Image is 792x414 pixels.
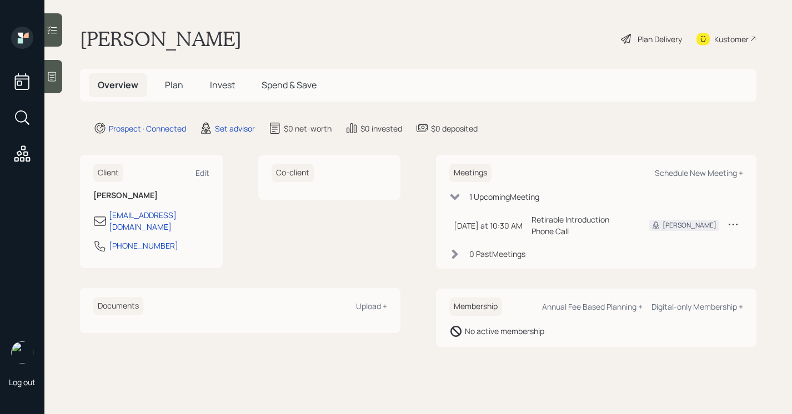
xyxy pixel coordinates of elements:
[165,79,183,91] span: Plan
[651,301,743,312] div: Digital-only Membership +
[272,164,314,182] h6: Co-client
[109,240,178,251] div: [PHONE_NUMBER]
[449,164,492,182] h6: Meetings
[454,220,523,231] div: [DATE] at 10:30 AM
[431,123,478,134] div: $0 deposited
[469,191,539,203] div: 1 Upcoming Meeting
[210,79,235,91] span: Invest
[93,297,143,315] h6: Documents
[714,33,749,45] div: Kustomer
[109,123,186,134] div: Prospect · Connected
[98,79,138,91] span: Overview
[11,341,33,363] img: retirable_logo.png
[9,377,36,387] div: Log out
[109,209,209,233] div: [EMAIL_ADDRESS][DOMAIN_NAME]
[196,168,209,178] div: Edit
[465,325,544,337] div: No active membership
[655,168,743,178] div: Schedule New Meeting +
[638,33,682,45] div: Plan Delivery
[449,297,502,316] h6: Membership
[262,79,317,91] span: Spend & Save
[80,27,242,51] h1: [PERSON_NAME]
[542,301,643,312] div: Annual Fee Based Planning +
[532,214,631,237] div: Retirable Introduction Phone Call
[215,123,255,134] div: Set advisor
[469,248,525,260] div: 0 Past Meeting s
[360,123,402,134] div: $0 invested
[663,220,716,230] div: [PERSON_NAME]
[93,191,209,200] h6: [PERSON_NAME]
[93,164,123,182] h6: Client
[284,123,332,134] div: $0 net-worth
[356,301,387,311] div: Upload +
